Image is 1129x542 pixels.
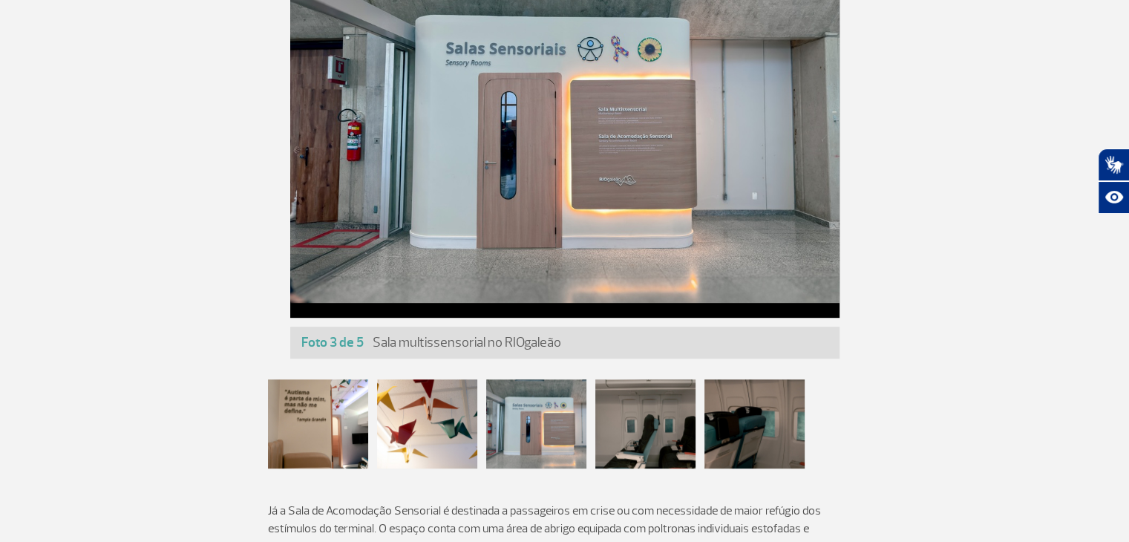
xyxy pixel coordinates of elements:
[373,333,826,353] p: Sala multissensorial no RIOgaleão
[1098,181,1129,214] button: Abrir recursos assistivos.
[301,334,364,351] span: Foto 3 de 5
[1098,148,1129,214] div: Plugin de acessibilidade da Hand Talk.
[1098,148,1129,181] button: Abrir tradutor de língua de sinais.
